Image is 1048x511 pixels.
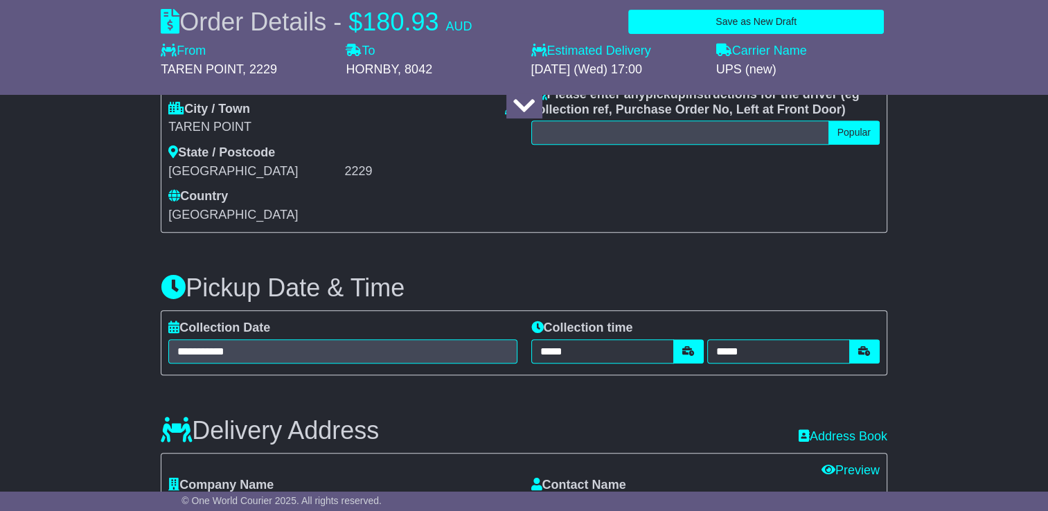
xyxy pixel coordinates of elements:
[531,62,702,78] div: [DATE] (Wed) 17:00
[531,321,633,336] label: Collection time
[716,44,807,59] label: Carrier Name
[799,429,887,443] a: Address Book
[398,62,432,76] span: , 8042
[628,10,884,34] button: Save as New Draft
[346,44,375,59] label: To
[168,321,270,336] label: Collection Date
[445,19,472,33] span: AUD
[168,189,228,204] label: Country
[161,44,206,59] label: From
[531,478,626,493] label: Contact Name
[716,62,887,78] div: UPS (new)
[346,62,398,76] span: HORNBY
[168,120,517,135] div: TAREN POINT
[242,62,277,76] span: , 2229
[362,8,438,36] span: 180.93
[168,145,275,161] label: State / Postcode
[168,478,274,493] label: Company Name
[531,44,702,59] label: Estimated Delivery
[828,120,880,145] button: Popular
[168,102,250,117] label: City / Town
[181,495,382,506] span: © One World Courier 2025. All rights reserved.
[344,164,517,179] div: 2229
[161,417,379,445] h3: Delivery Address
[168,208,298,222] span: [GEOGRAPHIC_DATA]
[161,62,242,76] span: TAREN POINT
[161,274,887,302] h3: Pickup Date & Time
[168,164,341,179] div: [GEOGRAPHIC_DATA]
[161,7,472,37] div: Order Details -
[821,463,880,477] a: Preview
[348,8,362,36] span: $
